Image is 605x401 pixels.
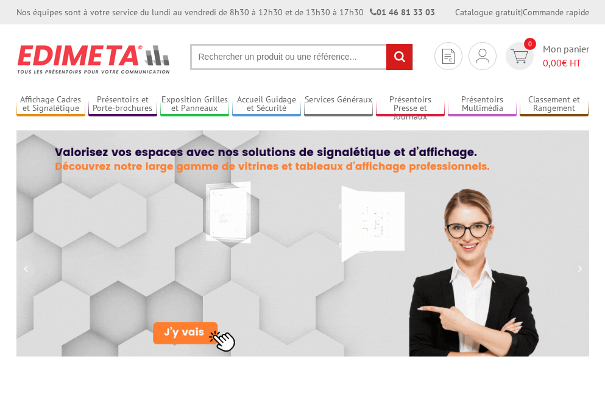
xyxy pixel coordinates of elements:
[543,56,589,70] span: € HT
[455,7,521,18] a: Catalogue gratuit
[16,6,435,18] div: Nos équipes sont à votre service du lundi au vendredi de 8h30 à 12h30 et de 13h30 à 17h30
[304,94,373,115] a: Services Généraux
[232,94,301,115] a: Accueil Guidage et Sécurité
[190,44,413,70] input: Rechercher un produit ou une référence...
[503,42,589,70] a: devis rapide 0 Mon panier 0,00€ HT
[442,49,455,64] img: devis rapide
[524,38,536,50] span: 0
[88,94,157,115] a: Présentoirs et Porte-brochures
[476,49,489,63] img: devis rapide
[376,94,445,115] a: Présentoirs Presse et Journaux
[455,6,589,18] div: |
[16,37,172,82] img: Présentoir, panneau, stand - Edimeta - PLV, affichage, mobilier bureau, entreprise
[520,94,589,115] a: Classement et Rangement
[160,94,229,115] a: Exposition Grilles et Panneaux
[448,94,517,115] a: Présentoirs Multimédia
[386,44,412,70] input: rechercher
[543,57,562,69] span: 0,00
[523,7,589,18] a: Commande rapide
[16,94,85,115] a: Affichage Cadres et Signalétique
[370,7,435,18] strong: 01 46 81 33 03
[543,42,589,70] span: Mon panier
[511,49,528,63] img: devis rapide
